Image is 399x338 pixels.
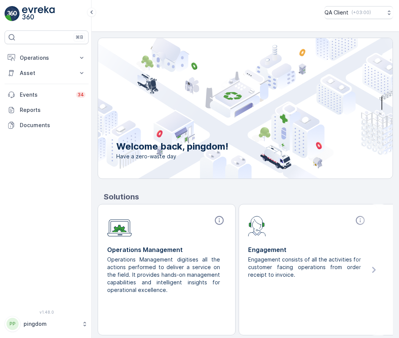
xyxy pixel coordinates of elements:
p: pingdom [24,320,78,328]
p: ( +03:00 ) [351,10,371,16]
div: PP [6,318,19,330]
p: Operations Management digitises all the actions performed to deliver a service on the field. It p... [107,256,220,294]
p: Welcome back, pingdom! [116,140,228,153]
p: Engagement [248,245,367,254]
p: Operations Management [107,245,226,254]
p: Asset [20,69,73,77]
span: v 1.48.0 [5,310,89,314]
a: Documents [5,118,89,133]
p: Operations [20,54,73,62]
span: Have a zero-waste day [116,153,228,160]
a: Events34 [5,87,89,102]
img: module-icon [107,215,132,237]
p: Engagement consists of all the activities for customer facing operations from order receipt to in... [248,256,361,279]
p: QA Client [325,9,348,16]
p: Solutions [104,191,393,202]
p: Documents [20,121,85,129]
button: Operations [5,50,89,65]
p: Reports [20,106,85,114]
img: module-icon [248,215,266,236]
img: logo [5,6,20,21]
a: Reports [5,102,89,118]
p: ⌘B [76,34,83,40]
img: logo_light-DOdMpM7g.png [22,6,55,21]
p: 34 [78,92,84,98]
p: Events [20,91,71,99]
button: Asset [5,65,89,81]
button: QA Client(+03:00) [325,6,393,19]
img: city illustration [64,38,393,179]
button: PPpingdom [5,316,89,332]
